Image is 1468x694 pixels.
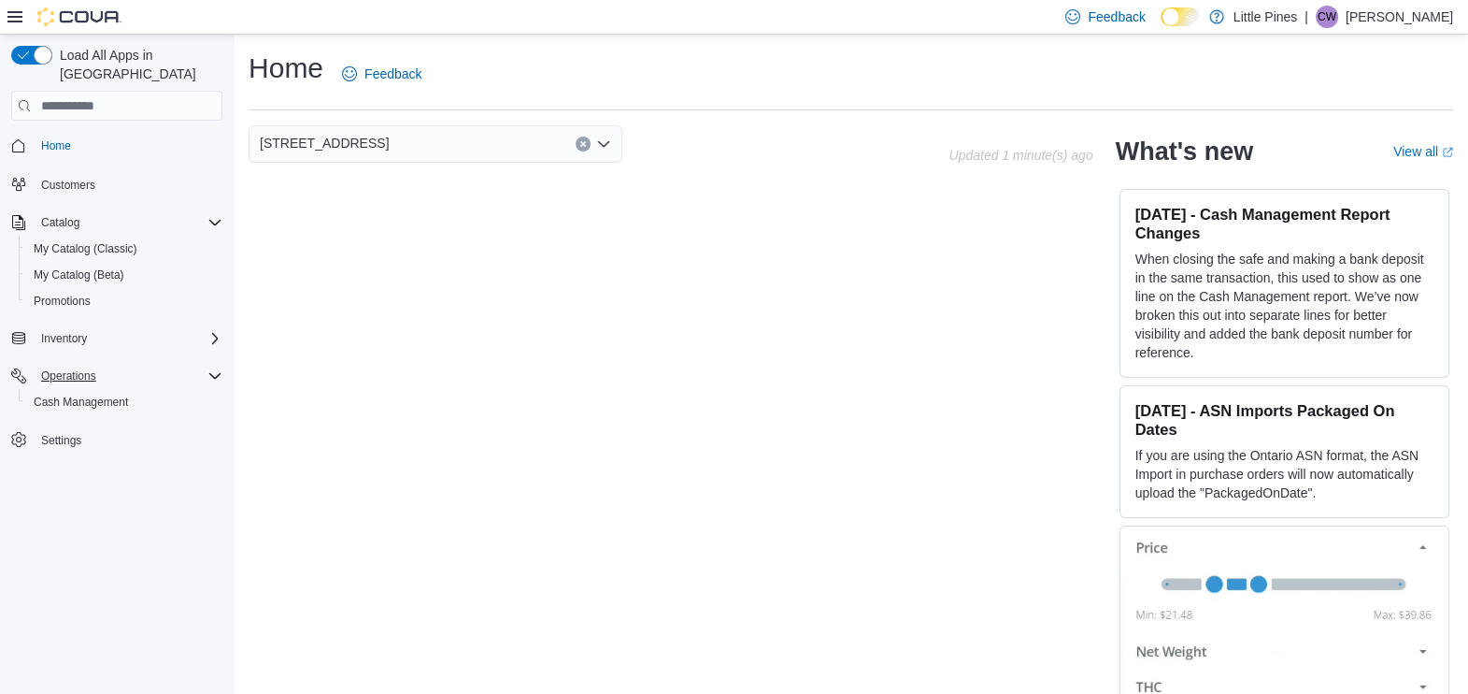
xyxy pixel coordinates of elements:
a: Customers [34,174,103,196]
span: Feedback [1088,7,1145,26]
p: Updated 1 minute(s) ago [948,148,1092,163]
button: My Catalog (Beta) [19,262,230,288]
button: My Catalog (Classic) [19,236,230,262]
span: CW [1318,6,1336,28]
span: Catalog [41,215,79,230]
a: View allExternal link [1393,144,1453,159]
span: Load All Apps in [GEOGRAPHIC_DATA] [52,46,222,83]
button: Customers [4,170,230,197]
a: Feedback [335,55,429,93]
span: My Catalog (Classic) [26,238,222,260]
nav: Complex example [11,124,222,502]
a: Settings [34,429,89,452]
button: Home [4,132,230,159]
span: Promotions [34,294,91,309]
p: If you are using the Ontario ASN format, the ASN Import in purchase orders will now automatically... [1135,446,1433,502]
span: Catalog [34,211,222,234]
p: [PERSON_NAME] [1346,6,1453,28]
p: | [1304,6,1308,28]
a: Promotions [26,290,98,312]
span: Dark Mode [1161,26,1162,27]
span: Settings [34,428,222,452]
h2: What's new [1116,137,1253,166]
span: Home [41,138,71,153]
button: Cash Management [19,389,230,415]
span: Home [34,134,222,157]
span: [STREET_ADDRESS] [260,132,389,154]
img: Cova [37,7,121,26]
span: My Catalog (Beta) [26,264,222,286]
div: Cassidy Wolfe [1316,6,1338,28]
span: My Catalog (Classic) [34,241,137,256]
span: Settings [41,433,81,448]
a: My Catalog (Classic) [26,238,145,260]
h3: [DATE] - ASN Imports Packaged On Dates [1135,401,1433,439]
span: Cash Management [34,395,128,410]
svg: External link [1442,147,1453,158]
a: Cash Management [26,391,135,413]
span: Promotions [26,290,222,312]
button: Settings [4,427,230,454]
p: Little Pines [1233,6,1297,28]
span: Customers [34,172,222,195]
span: Customers [41,178,95,193]
span: My Catalog (Beta) [34,267,124,282]
h3: [DATE] - Cash Management Report Changes [1135,205,1433,242]
button: Catalog [4,210,230,236]
a: My Catalog (Beta) [26,264,132,286]
button: Clear input [576,137,591,152]
span: Inventory [34,327,222,350]
button: Operations [34,365,104,387]
button: Operations [4,363,230,389]
input: Dark Mode [1161,7,1200,27]
button: Catalog [34,211,87,234]
button: Inventory [34,327,94,350]
h1: Home [249,50,323,87]
span: Feedback [364,65,421,83]
a: Home [34,135,78,157]
button: Open list of options [596,137,611,152]
button: Inventory [4,325,230,352]
span: Operations [34,365,222,387]
span: Inventory [41,331,87,346]
span: Operations [41,369,96,383]
button: Promotions [19,288,230,314]
p: When closing the safe and making a bank deposit in the same transaction, this used to show as one... [1135,250,1433,362]
span: Cash Management [26,391,222,413]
